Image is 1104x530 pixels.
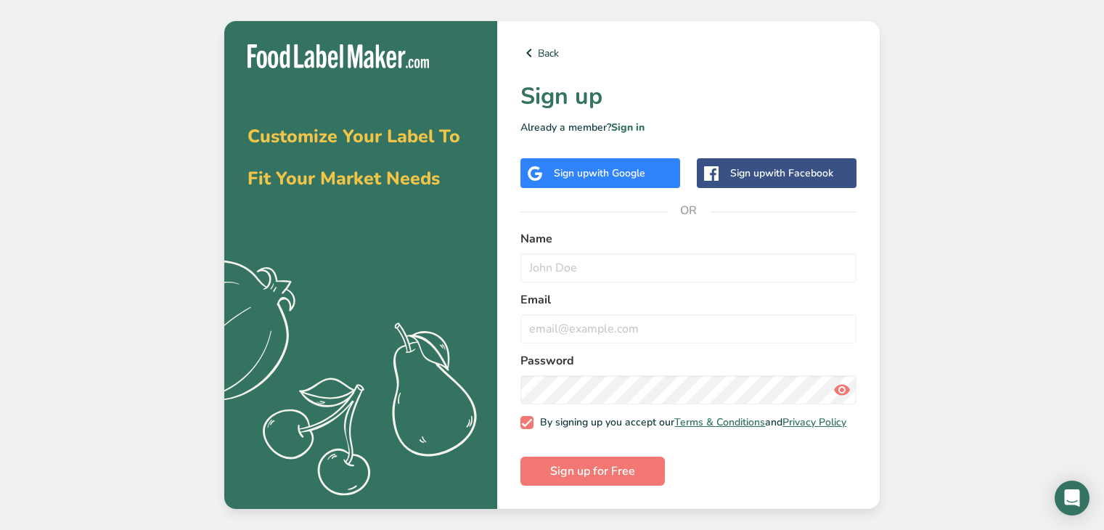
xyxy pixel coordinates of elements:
[520,352,856,370] label: Password
[520,291,856,309] label: Email
[248,124,460,191] span: Customize Your Label To Fit Your Market Needs
[533,416,847,429] span: By signing up you accept our and
[520,253,856,282] input: John Doe
[520,230,856,248] label: Name
[730,166,833,181] div: Sign up
[520,120,856,135] p: Already a member?
[782,415,846,429] a: Privacy Policy
[667,189,711,232] span: OR
[674,415,765,429] a: Terms & Conditions
[1055,481,1089,515] div: Open Intercom Messenger
[520,314,856,343] input: email@example.com
[520,79,856,114] h1: Sign up
[589,166,645,180] span: with Google
[520,457,665,486] button: Sign up for Free
[554,166,645,181] div: Sign up
[611,121,645,134] a: Sign in
[520,44,856,62] a: Back
[765,166,833,180] span: with Facebook
[550,462,635,480] span: Sign up for Free
[248,44,429,68] img: Food Label Maker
